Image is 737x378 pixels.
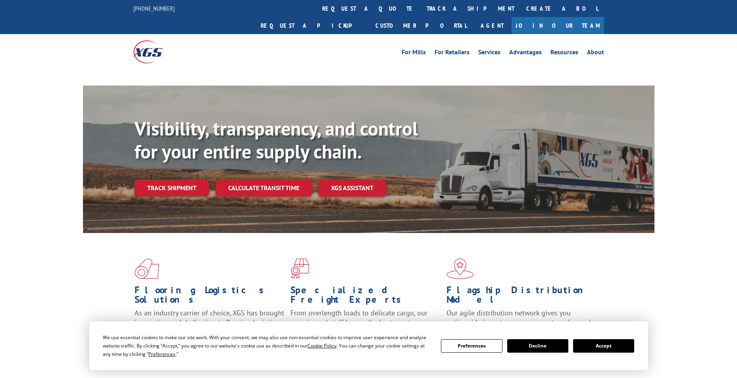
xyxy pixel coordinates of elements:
a: About [587,49,604,58]
img: xgs-icon-total-supply-chain-intelligence-red [135,258,159,279]
img: xgs-icon-focused-on-flooring-red [291,258,309,279]
b: Visibility, transparency, and control for your entire supply chain. [135,116,418,164]
a: Customer Portal [369,17,473,34]
a: For Retailers [435,49,470,58]
a: Calculate transit time [216,179,312,197]
a: Track shipment [135,179,209,196]
div: We use essential cookies to make our site work. With your consent, we may also use non-essential ... [103,333,431,358]
a: Resources [550,49,578,58]
span: Preferences [148,351,175,357]
div: Cookie Consent Prompt [89,321,648,370]
span: Our agile distribution network gives you nationwide inventory management on demand. [446,308,593,327]
p: From overlength loads to delicate cargo, our experienced staff knows the best way to move your fr... [291,308,441,344]
a: For Mills [402,49,426,58]
a: XGS ASSISTANT [318,179,386,197]
a: Advantages [509,49,542,58]
button: Decline [507,339,568,353]
img: xgs-icon-flagship-distribution-model-red [446,258,474,279]
a: [PHONE_NUMBER] [133,4,175,12]
h1: Specialized Freight Experts [291,285,441,308]
a: Services [478,49,500,58]
button: Preferences [441,339,502,353]
h1: Flooring Logistics Solutions [135,285,285,308]
span: Cookie Policy [308,342,337,349]
a: Agent [473,17,512,34]
a: Request a pickup [255,17,369,34]
a: Join Our Team [512,17,604,34]
h1: Flagship Distribution Model [446,285,597,308]
button: Accept [573,339,634,353]
span: As an industry carrier of choice, XGS has brought innovation and dedication to flooring logistics... [135,308,284,336]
